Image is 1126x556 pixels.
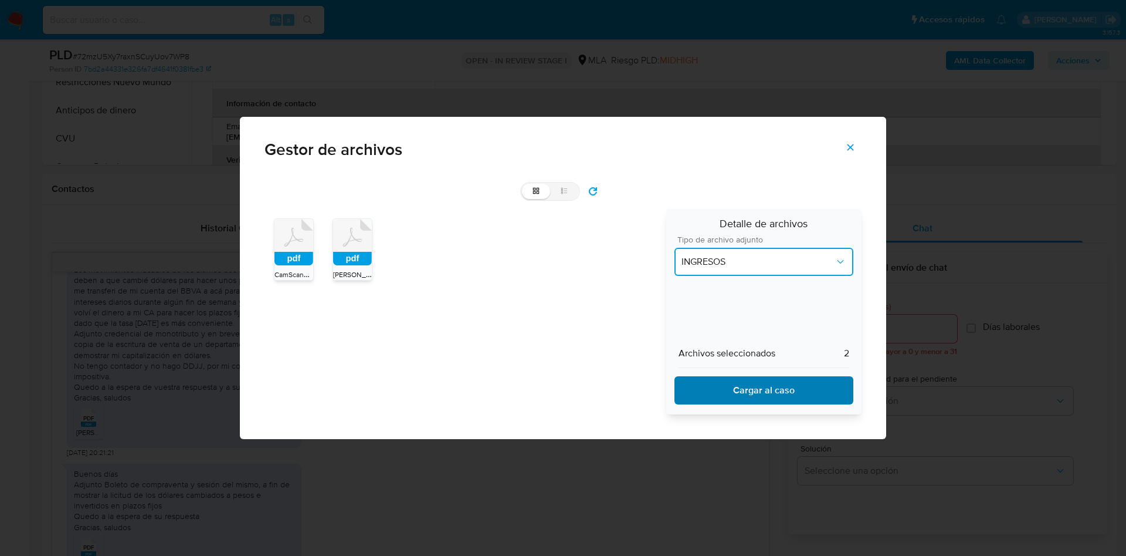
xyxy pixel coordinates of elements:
[580,182,606,201] button: refresh
[674,217,853,235] span: Detalle de archivos
[690,378,838,403] span: Cargar al caso
[844,348,849,359] span: 2
[677,235,856,244] span: Tipo de archivo adjunto
[830,133,871,161] button: Cerrar
[674,248,853,276] button: document types
[333,218,372,281] div: pdf[PERSON_NAME]pdf
[264,141,862,158] span: Gestor de archivos
[674,376,853,405] button: Descargar
[681,256,835,268] span: INGRESOS
[274,268,361,280] span: CamScanner [DATE] 11.11.pdf
[679,348,775,359] span: Archivos seleccionados
[333,268,398,280] span: [PERSON_NAME]pdf
[274,218,314,281] div: pdfCamScanner [DATE] 11.11.pdf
